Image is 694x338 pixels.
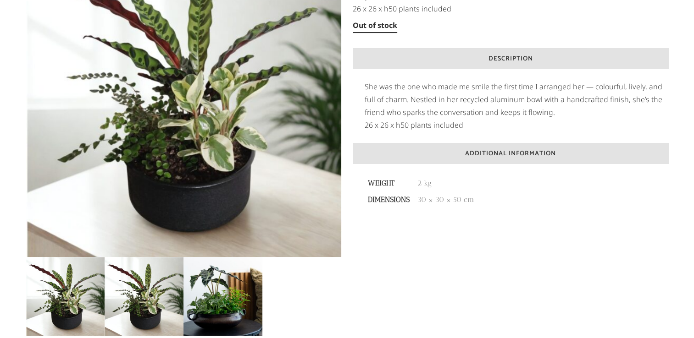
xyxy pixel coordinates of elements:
[365,175,479,208] table: Product Details
[465,148,556,159] span: Additional Information
[353,2,668,15] p: 26 x 26 x h50 plants included
[105,257,183,336] img: FEDERICA - Image 2
[365,80,668,119] p: She was the one who made me smile the first time I arranged her — colourful, lively, and full of ...
[353,19,397,33] p: Out of stock
[413,191,479,208] td: 30 × 30 × 50 cm
[488,54,533,64] span: Description
[183,257,262,336] img: FEDERICA - Image 3
[413,175,479,191] td: 2 kg
[365,119,668,131] p: 26 x 26 x h50 plants included
[26,257,105,336] img: FEDERICA
[365,175,413,191] th: Weight
[365,191,413,208] th: Dimensions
